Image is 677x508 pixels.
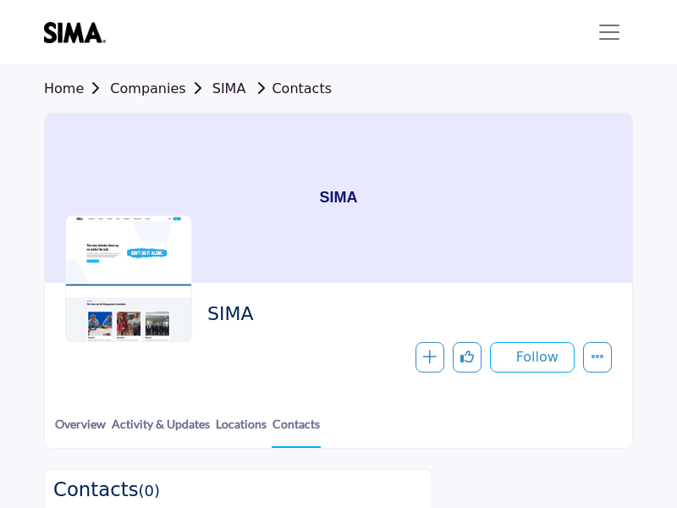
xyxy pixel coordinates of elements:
[212,80,246,97] a: SIMA
[272,415,321,448] a: Contacts
[250,80,332,97] a: Contacts
[453,342,482,373] button: Like
[586,15,633,49] button: Toggle navigation
[490,342,575,373] button: Follow
[44,22,114,43] img: site Logo
[215,415,267,446] a: Locations
[44,80,110,97] a: Home
[53,478,160,501] h3: Contacts
[145,482,154,500] span: 0
[207,303,603,325] h2: SIMA
[110,80,212,97] a: Companies
[111,415,211,446] a: Activity & Updates
[320,113,358,283] h1: SIMA
[54,415,107,446] a: Overview
[139,482,161,500] span: ( )
[583,342,612,373] button: More details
